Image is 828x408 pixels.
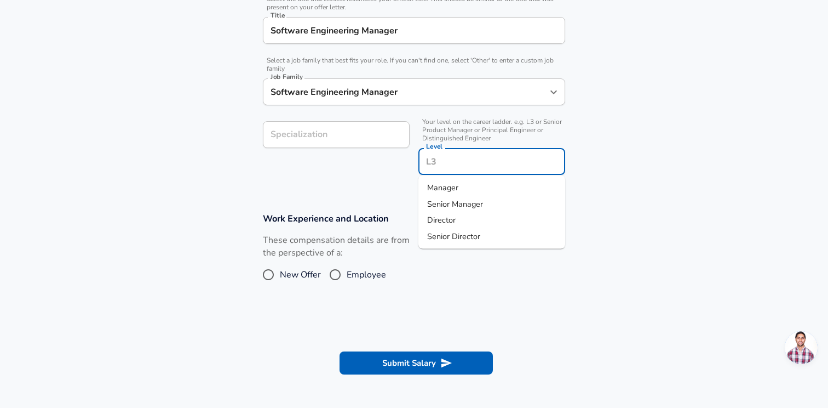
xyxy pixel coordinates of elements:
[263,121,410,148] input: Specialization
[426,143,442,150] label: Level
[340,352,493,375] button: Submit Salary
[423,153,560,170] input: L3
[271,73,303,80] label: Job Family
[347,268,386,281] span: Employee
[546,84,561,100] button: Open
[427,214,456,225] span: Director
[263,56,565,73] span: Select a job family that best fits your role. If you can't find one, select 'Other' to enter a cu...
[268,22,560,39] input: Software Engineer
[271,12,285,19] label: Title
[418,118,565,143] span: Your level on the career ladder. e.g. L3 or Senior Product Manager or Principal Engineer or Disti...
[280,268,321,281] span: New Offer
[785,331,818,364] div: Open chat
[263,212,565,225] h3: Work Experience and Location
[427,182,458,193] span: Manager
[427,230,480,241] span: Senior Director
[268,83,544,100] input: Software Engineer
[263,234,410,259] label: These compensation details are from the perspective of a:
[427,198,483,209] span: Senior Manager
